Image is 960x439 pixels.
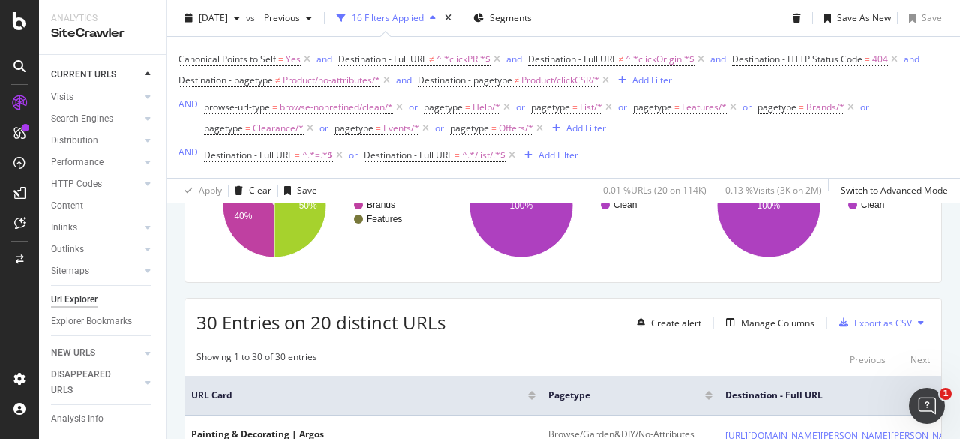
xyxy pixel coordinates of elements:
[51,155,103,170] div: Performance
[278,53,283,65] span: =
[51,89,140,105] a: Visits
[51,133,98,149] div: Distribution
[531,101,570,113] span: pagetype
[450,122,489,134] span: pagetype
[833,311,912,335] button: Export as CSV
[51,242,84,257] div: Outlinks
[196,310,445,335] span: 30 Entries on 20 distinct URLs
[178,53,276,65] span: Canonical Points to Self
[295,149,300,161] span: =
[51,411,103,427] div: Analysis Info
[275,74,280,86] span: ≠
[258,6,318,30] button: Previous
[435,121,444,135] button: or
[376,122,381,134] span: =
[51,367,140,398] a: DISAPPEARED URLS
[850,350,886,368] button: Previous
[940,388,952,400] span: 1
[51,242,140,257] a: Outlinks
[732,53,862,65] span: Destination - HTTP Status Code
[234,211,252,221] text: 40%
[806,97,844,118] span: Brands/*
[229,179,271,203] button: Clear
[682,97,727,118] span: Features/*
[499,118,533,139] span: Offers/*
[51,314,132,329] div: Explorer Bookmarks
[506,53,522,65] div: and
[299,200,317,211] text: 50%
[51,220,140,236] a: Inlinks
[625,49,694,70] span: ^.*clickOrigin.*$
[51,67,116,83] div: CURRENT URLS
[603,184,706,197] div: 0.01 % URLs ( 20 on 114K )
[618,100,627,114] button: or
[741,317,814,329] div: Manage Columns
[514,74,520,86] span: ≠
[204,122,243,134] span: pagetype
[580,97,602,118] span: List/*
[51,220,77,236] div: Inlinks
[538,149,578,161] div: Add Filter
[349,149,358,161] div: or
[286,49,301,70] span: Yes
[383,118,419,139] span: Events/*
[316,52,332,66] button: and
[51,155,140,170] a: Performance
[367,200,395,210] text: Brands
[204,149,292,161] span: Destination - Full URL
[903,6,942,30] button: Save
[467,6,538,30] button: Segments
[51,89,73,105] div: Visits
[196,140,432,271] svg: A chart.
[396,74,412,86] div: and
[178,179,222,203] button: Apply
[613,200,637,210] text: Clean
[319,122,328,134] div: or
[51,198,155,214] a: Content
[429,53,434,65] span: ≠
[506,52,522,66] button: and
[922,11,942,24] div: Save
[442,11,454,26] div: times
[742,101,751,113] div: or
[462,145,505,166] span: ^.*/list/.*$
[178,74,273,86] span: Destination - pagetype
[352,11,424,24] div: 16 Filters Applied
[910,350,930,368] button: Next
[818,6,891,30] button: Save As New
[837,11,891,24] div: Save As New
[338,53,427,65] span: Destination - Full URL
[518,146,578,164] button: Add Filter
[196,350,317,368] div: Showing 1 to 30 of 30 entries
[297,184,317,197] div: Save
[443,140,679,271] svg: A chart.
[725,184,822,197] div: 0.13 % Visits ( 3K on 2M )
[860,100,869,114] button: or
[51,345,140,361] a: NEW URLS
[409,101,418,113] div: or
[253,118,304,139] span: Clearance/*
[491,122,496,134] span: =
[850,353,886,366] div: Previous
[510,200,533,211] text: 100%
[51,111,113,127] div: Search Engines
[436,49,490,70] span: ^.*clickPR.*$
[465,101,470,113] span: =
[904,52,919,66] button: and
[51,176,102,192] div: HTTP Codes
[909,388,945,424] iframe: Intercom live chat
[178,97,198,111] button: AND
[865,53,870,65] span: =
[51,198,83,214] div: Content
[331,6,442,30] button: 16 Filters Applied
[409,100,418,114] button: or
[51,292,97,308] div: Url Explorer
[472,97,500,118] span: Help/*
[612,71,672,89] button: Add Filter
[319,121,328,135] button: or
[178,98,198,110] div: AND
[258,11,300,24] span: Previous
[632,74,672,86] div: Add Filter
[720,314,814,332] button: Manage Columns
